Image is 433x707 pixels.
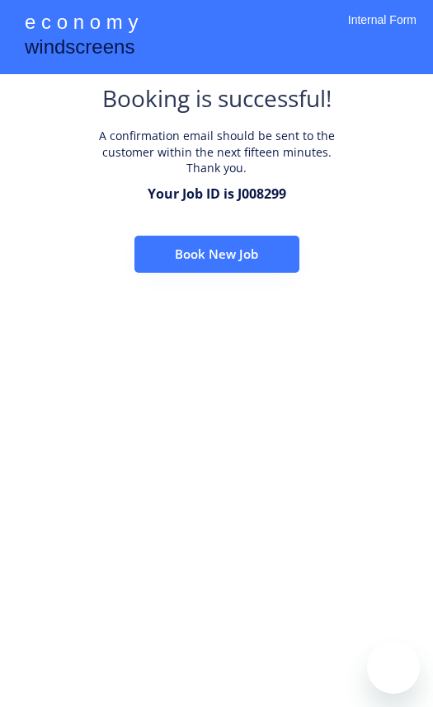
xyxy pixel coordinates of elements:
[25,33,134,65] div: windscreens
[348,12,417,49] div: Internal Form
[102,82,332,119] div: Booking is successful!
[93,128,341,176] div: A confirmation email should be sent to the customer within the next fifteen minutes. Thank you.
[134,236,299,273] button: Book New Job
[367,641,420,694] iframe: Button to launch messaging window
[25,8,138,40] div: e c o n o m y
[148,185,286,203] div: Your Job ID is J008299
